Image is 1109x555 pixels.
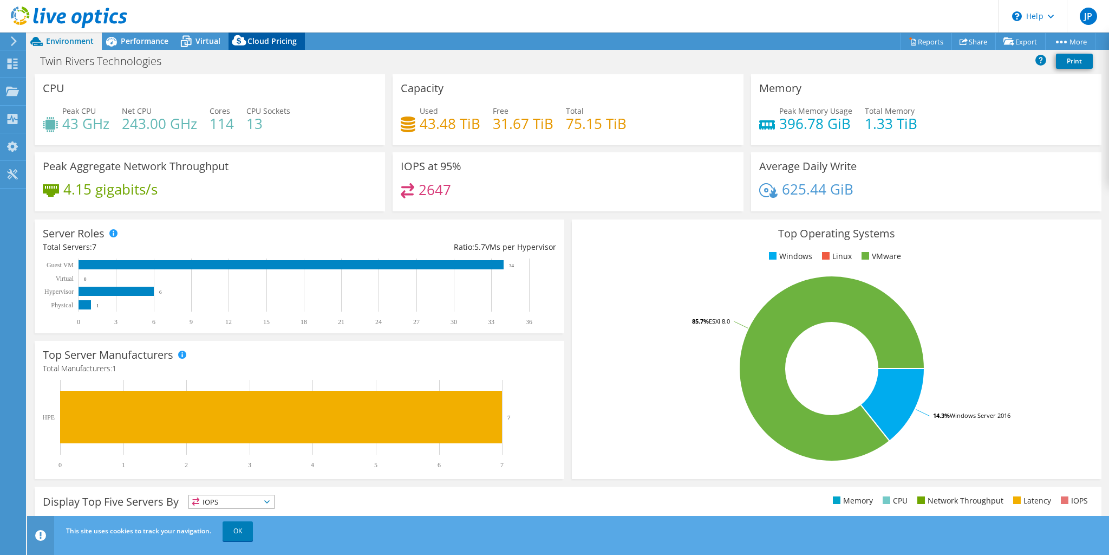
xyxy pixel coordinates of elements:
[709,317,730,325] tspan: ESXi 8.0
[121,36,168,46] span: Performance
[420,106,438,116] span: Used
[185,461,188,469] text: 2
[880,495,908,507] li: CPU
[122,118,197,130] h4: 243.00 GHz
[338,318,344,326] text: 21
[114,318,118,326] text: 3
[493,106,508,116] span: Free
[507,414,511,421] text: 7
[112,363,116,373] span: 1
[122,461,125,469] text: 1
[509,263,514,268] text: 34
[247,36,297,46] span: Cloud Pricing
[210,106,230,116] span: Cores
[51,301,73,309] text: Physical
[420,118,480,130] h4: 43.48 TiB
[374,461,377,469] text: 5
[62,118,109,130] h4: 43 GHz
[223,521,253,541] a: OK
[62,106,96,116] span: Peak CPU
[190,318,193,326] text: 9
[58,461,62,469] text: 0
[35,55,178,67] h1: Twin Rivers Technologies
[1080,8,1097,25] span: JP
[56,275,74,282] text: Virtual
[122,106,152,116] span: Net CPU
[84,276,87,282] text: 0
[43,160,229,172] h3: Peak Aggregate Network Throughput
[1045,33,1095,50] a: More
[865,118,917,130] h4: 1.33 TiB
[995,33,1046,50] a: Export
[43,82,64,94] h3: CPU
[500,461,504,469] text: 7
[779,106,852,116] span: Peak Memory Usage
[474,242,485,252] span: 5.7
[859,250,901,262] li: VMware
[950,411,1010,420] tspan: Windows Server 2016
[1012,11,1022,21] svg: \n
[63,183,158,195] h4: 4.15 gigabits/s
[159,289,162,295] text: 6
[195,36,220,46] span: Virtual
[401,82,443,94] h3: Capacity
[933,411,950,420] tspan: 14.3%
[1058,495,1088,507] li: IOPS
[915,495,1003,507] li: Network Throughput
[951,33,996,50] a: Share
[401,160,461,172] h3: IOPS at 95%
[1056,54,1093,69] a: Print
[311,461,314,469] text: 4
[263,318,270,326] text: 15
[566,118,627,130] h4: 75.15 TiB
[248,461,251,469] text: 3
[92,242,96,252] span: 7
[47,261,74,269] text: Guest VM
[830,495,873,507] li: Memory
[246,106,290,116] span: CPU Sockets
[451,318,457,326] text: 30
[375,318,382,326] text: 24
[189,495,274,508] span: IOPS
[566,106,584,116] span: Total
[299,241,556,253] div: Ratio: VMs per Hypervisor
[77,318,80,326] text: 0
[779,118,852,130] h4: 396.78 GiB
[438,461,441,469] text: 6
[759,160,857,172] h3: Average Daily Write
[900,33,952,50] a: Reports
[43,363,556,375] h4: Total Manufacturers:
[488,318,494,326] text: 33
[526,318,532,326] text: 36
[301,318,307,326] text: 18
[865,106,915,116] span: Total Memory
[43,228,105,240] h3: Server Roles
[819,250,852,262] li: Linux
[44,288,74,295] text: Hypervisor
[66,526,211,535] span: This site uses cookies to track your navigation.
[692,317,709,325] tspan: 85.7%
[225,318,232,326] text: 12
[46,36,94,46] span: Environment
[43,241,299,253] div: Total Servers:
[210,118,234,130] h4: 114
[43,349,173,361] h3: Top Server Manufacturers
[580,228,1093,240] h3: Top Operating Systems
[493,118,553,130] h4: 31.67 TiB
[42,414,55,421] text: HPE
[246,118,290,130] h4: 13
[419,184,451,196] h4: 2647
[759,82,801,94] h3: Memory
[766,250,812,262] li: Windows
[782,183,853,195] h4: 625.44 GiB
[413,318,420,326] text: 27
[152,318,155,326] text: 6
[96,303,99,308] text: 1
[1010,495,1051,507] li: Latency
